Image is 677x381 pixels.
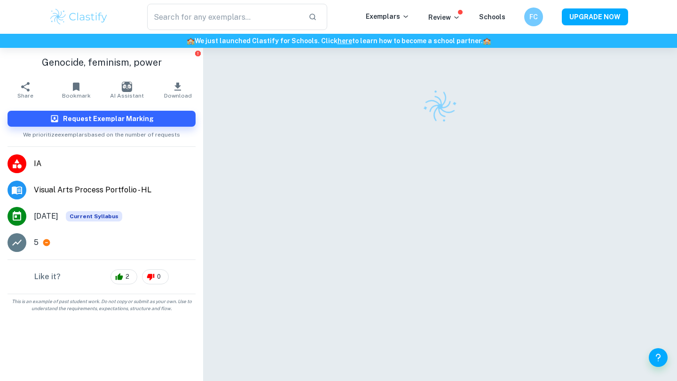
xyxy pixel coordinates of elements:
img: AI Assistant [122,82,132,92]
div: This exemplar is based on the current syllabus. Feel free to refer to it for inspiration/ideas wh... [66,211,122,221]
span: Share [17,92,33,99]
span: 2 [120,272,134,282]
span: 🏫 [187,37,195,45]
img: Clastify logo [417,84,463,129]
input: Search for any exemplars... [147,4,301,30]
span: [DATE] [34,211,58,222]
button: FC [524,8,543,26]
span: We prioritize exemplars based on the number of requests [23,127,180,139]
span: Visual Arts Process Portfolio - HL [34,184,196,196]
h6: Request Exemplar Marking [63,114,154,124]
div: 2 [110,269,137,284]
button: Download [152,77,203,103]
h6: Like it? [34,271,61,282]
img: Clastify logo [49,8,109,26]
span: 0 [152,272,166,282]
div: 0 [142,269,169,284]
button: AI Assistant [102,77,152,103]
span: IA [34,158,196,169]
button: Request Exemplar Marking [8,111,196,127]
span: AI Assistant [110,92,144,99]
span: This is an example of past student work. Do not copy or submit as your own. Use to understand the... [4,298,199,312]
button: Bookmark [51,77,102,103]
button: Report issue [194,50,201,57]
span: Current Syllabus [66,211,122,221]
h6: FC [528,12,539,22]
h1: Genocide, feminism, power [8,55,196,69]
h6: We just launched Clastify for Schools. Click to learn how to become a school partner. [2,36,675,46]
a: Schools [479,13,505,21]
button: UPGRADE NOW [562,8,628,25]
span: 🏫 [483,37,491,45]
button: Help and Feedback [649,348,668,367]
p: Exemplars [366,11,409,22]
span: Bookmark [62,92,91,99]
p: Review [428,12,460,23]
span: Download [164,92,192,99]
p: 5 [34,237,39,248]
a: here [338,37,352,45]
